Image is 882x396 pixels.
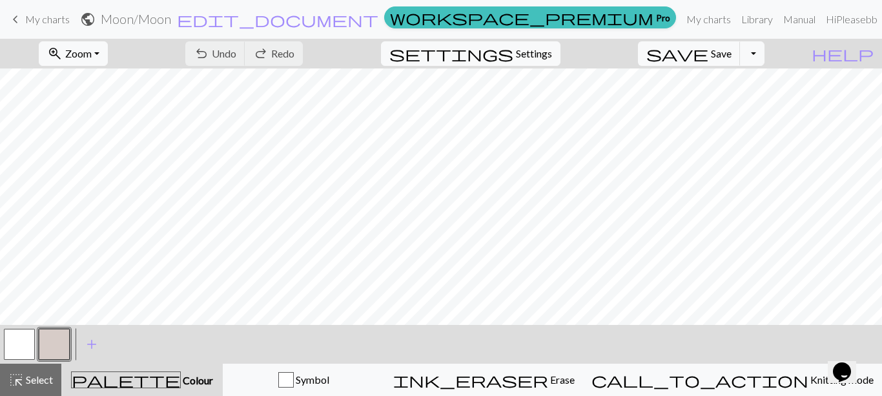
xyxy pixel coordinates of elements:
[736,6,778,32] a: Library
[223,364,385,396] button: Symbol
[389,46,513,61] i: Settings
[25,13,70,25] span: My charts
[80,10,96,28] span: public
[61,364,223,396] button: Colour
[8,10,23,28] span: keyboard_arrow_left
[591,371,808,389] span: call_to_action
[393,371,548,389] span: ink_eraser
[638,41,741,66] button: Save
[8,371,24,389] span: highlight_alt
[390,8,653,26] span: workspace_premium
[646,45,708,63] span: save
[72,371,180,389] span: palette
[548,373,575,386] span: Erase
[681,6,736,32] a: My charts
[711,47,732,59] span: Save
[812,45,874,63] span: help
[808,373,874,386] span: Knitting mode
[381,41,560,66] button: SettingsSettings
[8,8,70,30] a: My charts
[181,374,213,386] span: Colour
[516,46,552,61] span: Settings
[65,47,92,59] span: Zoom
[778,6,821,32] a: Manual
[101,12,171,26] h2: Moon / Moon
[47,45,63,63] span: zoom_in
[583,364,882,396] button: Knitting mode
[828,344,869,383] iframe: chat widget
[389,45,513,63] span: settings
[294,373,329,386] span: Symbol
[84,335,99,353] span: add
[177,10,378,28] span: edit_document
[385,364,583,396] button: Erase
[39,41,108,66] button: Zoom
[384,6,676,28] a: Pro
[24,373,53,386] span: Select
